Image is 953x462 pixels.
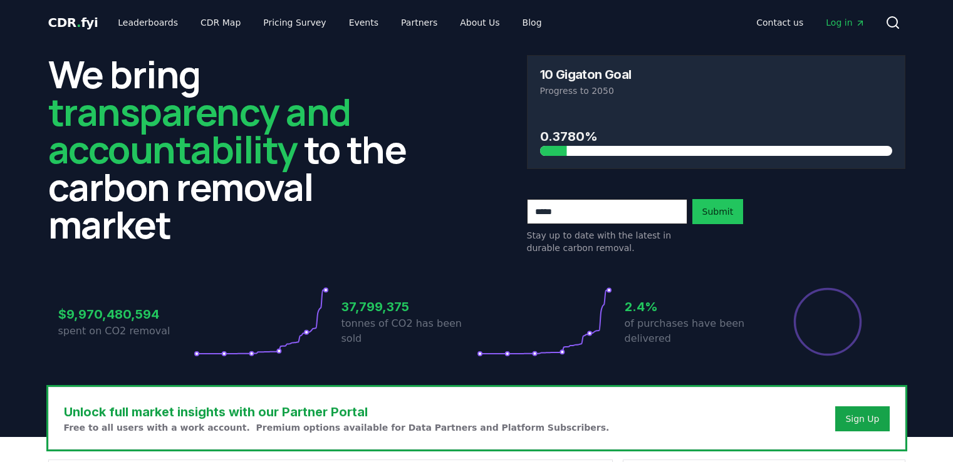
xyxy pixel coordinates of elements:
[339,11,388,34] a: Events
[845,413,879,425] a: Sign Up
[190,11,251,34] a: CDR Map
[341,316,477,346] p: tonnes of CO2 has been sold
[341,297,477,316] h3: 37,799,375
[625,316,760,346] p: of purchases have been delivered
[826,16,865,29] span: Log in
[253,11,336,34] a: Pricing Survey
[835,406,889,431] button: Sign Up
[540,68,632,81] h3: 10 Gigaton Goal
[527,229,687,254] p: Stay up to date with the latest in durable carbon removal.
[692,199,744,224] button: Submit
[58,324,194,339] p: spent on CO2 removal
[540,85,892,97] p: Progress to 2050
[64,403,610,421] h3: Unlock full market insights with our Partner Portal
[540,127,892,146] h3: 0.3780%
[513,11,552,34] a: Blog
[64,421,610,434] p: Free to all users with a work account. Premium options available for Data Partners and Platform S...
[108,11,551,34] nav: Main
[450,11,509,34] a: About Us
[48,14,98,31] a: CDR.fyi
[746,11,875,34] nav: Main
[48,55,427,243] h2: We bring to the carbon removal market
[48,86,351,175] span: transparency and accountability
[76,15,81,30] span: .
[793,287,863,357] div: Percentage of sales delivered
[58,305,194,324] h3: $9,970,480,594
[108,11,188,34] a: Leaderboards
[391,11,447,34] a: Partners
[746,11,813,34] a: Contact us
[625,297,760,316] h3: 2.4%
[816,11,875,34] a: Log in
[48,15,98,30] span: CDR fyi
